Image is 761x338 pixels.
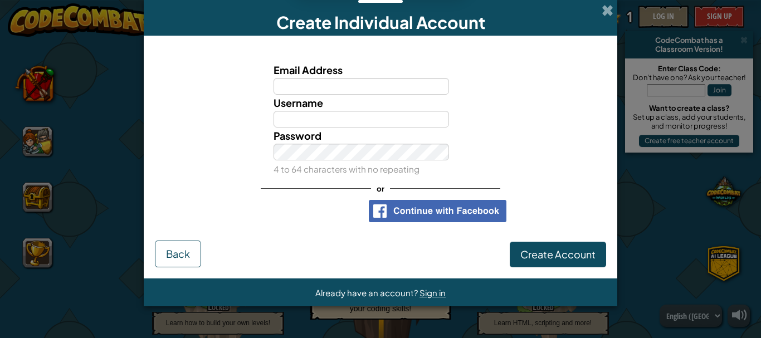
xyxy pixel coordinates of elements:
span: Create Individual Account [276,12,485,33]
button: Create Account [510,242,606,267]
small: 4 to 64 characters with no repeating [274,164,419,174]
span: Password [274,129,321,142]
iframe: Sign in with Google Button [250,199,363,223]
span: Email Address [274,63,343,76]
img: facebook_sso_button2.png [369,200,506,222]
span: Already have an account? [315,287,419,298]
span: Create Account [520,248,596,261]
a: Sign in [419,287,446,298]
button: Back [155,241,201,267]
span: Back [166,247,190,260]
span: Username [274,96,323,109]
span: or [371,180,390,197]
